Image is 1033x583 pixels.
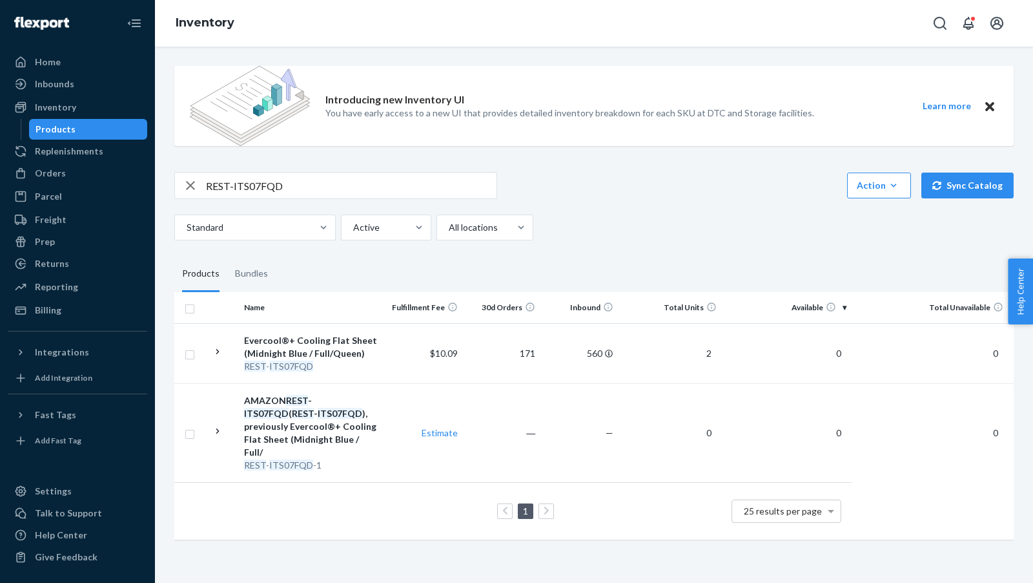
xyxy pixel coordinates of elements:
span: 0 [701,427,717,438]
a: Freight [8,209,147,230]
th: Inbound [540,292,618,323]
div: Products [36,123,76,136]
button: Fast Tags [8,405,147,425]
a: Products [29,119,148,140]
div: Action [857,179,901,192]
a: Inventory [8,97,147,118]
td: ― [463,383,540,482]
button: Sync Catalog [921,173,1014,198]
div: Home [35,56,61,69]
td: 560 [540,323,618,383]
span: 0 [831,348,846,359]
div: Give Feedback [35,551,97,564]
a: Talk to Support [8,503,147,524]
div: Orders [35,167,66,180]
button: Learn more [914,98,979,114]
a: Estimate [422,427,458,438]
a: Returns [8,253,147,274]
span: 0 [988,348,1003,359]
th: Available [722,292,852,323]
p: You have early access to a new UI that provides detailed inventory breakdown for each SKU at DTC ... [325,107,814,120]
button: Open notifications [956,10,981,36]
div: Inbounds [35,78,74,90]
span: 0 [988,427,1003,438]
span: 25 results per page [744,505,822,516]
input: Standard [185,221,187,234]
div: Settings [35,485,72,498]
button: Close [981,98,998,114]
em: ITS07FQD [244,408,289,419]
div: Returns [35,257,69,270]
a: Help Center [8,525,147,546]
div: Add Fast Tag [35,435,81,446]
th: Name [239,292,385,323]
div: Add Integration [35,372,92,383]
em: ITS07FQD [269,361,313,372]
div: - [244,360,380,373]
a: Prep [8,231,147,252]
th: Fulfillment Fee [385,292,462,323]
a: Reporting [8,277,147,297]
button: Open Search Box [927,10,953,36]
a: Inbounds [8,74,147,94]
input: All locations [447,221,449,234]
div: Freight [35,213,66,226]
a: Add Integration [8,368,147,388]
input: Search inventory by name or sku [206,173,496,198]
em: REST [244,460,266,471]
em: REST [292,408,314,419]
button: Open account menu [984,10,1010,36]
span: — [606,427,613,438]
a: Settings [8,481,147,502]
em: REST [286,395,308,406]
div: Products [182,256,220,292]
div: AMAZON - ( - ), previously Evercool®+ Cooling Flat Sheet (Midnight Blue / Full/ [244,394,380,459]
div: - -1 [244,459,380,472]
a: Inventory [176,16,234,30]
img: new-reports-banner-icon.82668bd98b6a51aee86340f2a7b77ae3.png [190,66,310,146]
button: Integrations [8,342,147,363]
span: 0 [831,427,846,438]
button: Help Center [1008,259,1033,324]
a: Billing [8,300,147,321]
span: $10.09 [430,348,458,359]
a: Home [8,52,147,72]
div: Reporting [35,281,78,293]
a: Parcel [8,186,147,207]
img: Flexport logo [14,17,69,30]
p: Introducing new Inventory UI [325,92,464,107]
em: REST [244,361,266,372]
div: Help Center [35,529,87,542]
th: 30d Orders [463,292,540,323]
a: Page 1 is your current page [520,505,531,516]
div: Fast Tags [35,408,76,421]
em: ITS07FQD [318,408,362,419]
div: Billing [35,304,61,317]
a: Orders [8,163,147,184]
div: Bundles [235,256,268,292]
em: ITS07FQD [269,460,313,471]
th: Total Units [619,292,722,323]
div: Talk to Support [35,507,102,520]
div: Evercool®+ Cooling Flat Sheet (Midnight Blue / Full/Queen) [244,334,380,360]
th: Total Unavailable [852,292,1014,323]
div: Prep [35,235,55,248]
div: Replenishments [35,145,103,158]
a: Add Fast Tag [8,430,147,451]
ol: breadcrumbs [165,5,245,42]
button: Close Navigation [121,10,147,36]
div: Inventory [35,101,76,114]
a: Replenishments [8,141,147,162]
td: 171 [463,323,540,383]
button: Action [847,173,911,198]
button: Give Feedback [8,547,147,567]
div: Integrations [35,346,89,359]
span: 2 [701,348,717,359]
div: Parcel [35,190,62,203]
input: Active [352,221,353,234]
